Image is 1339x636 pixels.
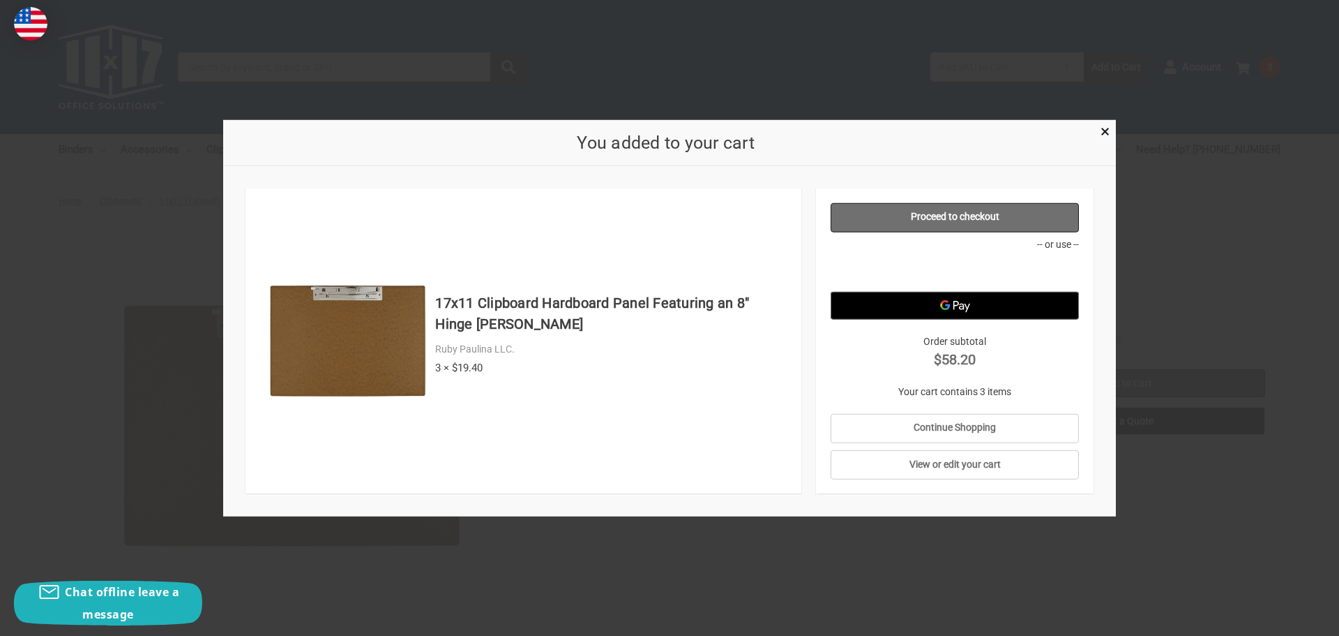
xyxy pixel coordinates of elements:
iframe: PayPal-paypal [831,256,1080,284]
span: Chat offline leave a message [65,584,179,622]
img: 17x11 Clipboard Hardboard Panel Featuring an 8" Hinge Clip Brown [267,260,428,422]
h4: 17x11 Clipboard Hardboard Panel Featuring an 8" Hinge [PERSON_NAME] [435,293,787,334]
a: Proceed to checkout [831,202,1080,232]
div: Ruby Paulina LLC. [435,342,787,357]
img: duty and tax information for United States [14,7,47,40]
a: View or edit your cart [831,450,1080,480]
p: Your cart contains 3 items [831,384,1080,399]
h2: You added to your cart [245,129,1087,156]
span: × [1100,121,1110,142]
button: Google Pay [831,291,1080,319]
a: Continue Shopping [831,413,1080,443]
strong: $58.20 [831,348,1080,369]
button: Chat offline leave a message [14,581,202,626]
div: 3 × $19.40 [435,360,787,376]
p: -- or use -- [831,237,1080,251]
a: Close [1098,123,1112,138]
div: Order subtotal [831,334,1080,369]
